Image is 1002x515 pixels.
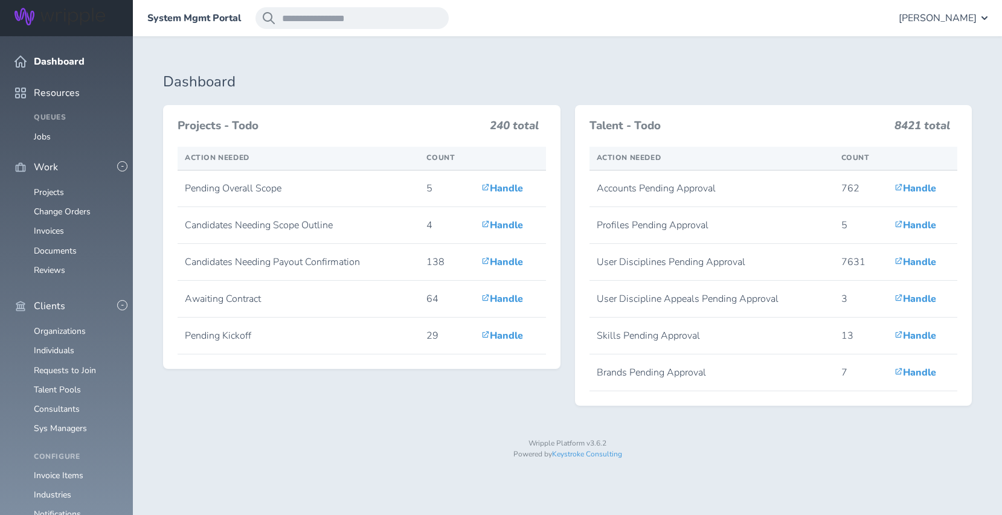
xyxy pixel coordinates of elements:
a: Individuals [34,345,74,356]
a: Handle [481,255,523,269]
span: Action Needed [597,153,661,162]
td: 13 [834,318,887,354]
a: Requests to Join [34,365,96,376]
button: [PERSON_NAME] [899,7,988,29]
td: 7 [834,354,887,391]
a: Consultants [34,403,80,415]
p: Wripple Platform v3.6.2 [163,440,972,448]
span: Count [426,153,455,162]
a: Handle [481,182,523,195]
h4: Configure [34,453,118,461]
a: Handle [894,182,936,195]
a: Documents [34,245,77,257]
td: Skills Pending Approval [589,318,834,354]
td: Candidates Needing Scope Outline [178,207,419,244]
span: Work [34,162,58,173]
a: Invoices [34,225,64,237]
span: Clients [34,301,65,312]
td: Brands Pending Approval [589,354,834,391]
a: Handle [894,219,936,232]
a: Industries [34,489,71,501]
td: Awaiting Contract [178,281,419,318]
span: Action Needed [185,153,249,162]
a: Handle [894,255,936,269]
a: Handle [894,292,936,305]
td: Pending Kickoff [178,318,419,354]
td: 29 [419,318,474,354]
a: Invoice Items [34,470,83,481]
td: Profiles Pending Approval [589,207,834,244]
a: Talent Pools [34,384,81,395]
a: Handle [894,366,936,379]
button: - [117,300,127,310]
h3: 8421 total [894,120,950,138]
span: Dashboard [34,56,85,67]
td: Accounts Pending Approval [589,170,834,207]
a: Projects [34,187,64,198]
td: 5 [419,170,474,207]
td: Candidates Needing Payout Confirmation [178,244,419,281]
td: 64 [419,281,474,318]
a: Handle [481,219,523,232]
a: Jobs [34,131,51,142]
a: Handle [481,292,523,305]
td: 138 [419,244,474,281]
a: Handle [481,329,523,342]
span: [PERSON_NAME] [899,13,977,24]
h3: Projects - Todo [178,120,483,133]
a: Change Orders [34,206,91,217]
td: 3 [834,281,887,318]
td: User Discipline Appeals Pending Approval [589,281,834,318]
a: Keystroke Consulting [552,449,622,459]
span: Resources [34,88,80,98]
td: 5 [834,207,887,244]
a: Handle [894,329,936,342]
p: Powered by [163,450,972,459]
span: Count [841,153,870,162]
h4: Queues [34,114,118,122]
img: Wripple [14,8,105,25]
h1: Dashboard [163,74,972,91]
td: Pending Overall Scope [178,170,419,207]
a: System Mgmt Portal [147,13,241,24]
a: Sys Managers [34,423,87,434]
h3: 240 total [490,120,539,138]
td: 762 [834,170,887,207]
a: Reviews [34,264,65,276]
h3: Talent - Todo [589,120,888,133]
button: - [117,161,127,171]
td: 7631 [834,244,887,281]
td: User Disciplines Pending Approval [589,244,834,281]
td: 4 [419,207,474,244]
a: Organizations [34,325,86,337]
